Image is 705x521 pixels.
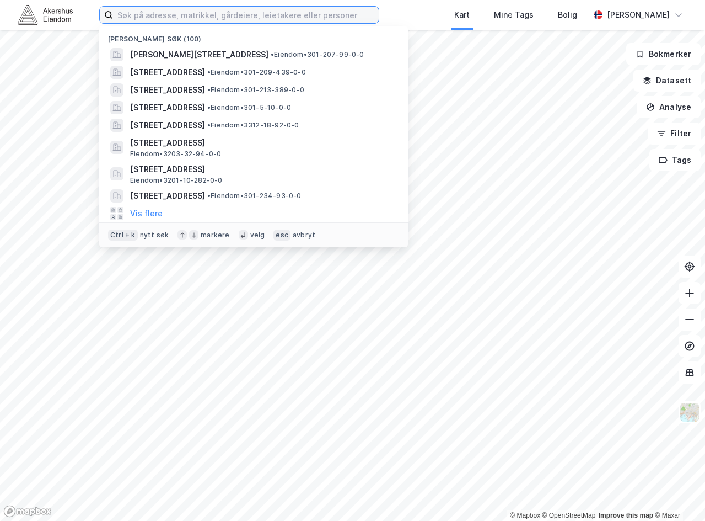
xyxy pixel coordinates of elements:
div: [PERSON_NAME] søk (100) [99,26,408,46]
span: • [207,68,211,76]
a: OpenStreetMap [542,512,596,519]
span: [STREET_ADDRESS] [130,163,395,176]
span: Eiendom • 301-213-389-0-0 [207,86,304,94]
div: [PERSON_NAME] [607,8,670,22]
span: • [271,50,274,59]
span: • [207,192,211,200]
button: Datasett [633,70,701,92]
span: Eiendom • 3312-18-92-0-0 [207,121,299,130]
span: Eiendom • 301-5-10-0-0 [207,103,291,112]
span: [STREET_ADDRESS] [130,189,205,203]
span: [STREET_ADDRESS] [130,136,395,150]
a: Mapbox [510,512,540,519]
div: velg [250,231,265,240]
div: Mine Tags [494,8,534,22]
span: Eiendom • 3201-10-282-0-0 [130,176,223,185]
div: Kart [454,8,470,22]
span: [STREET_ADDRESS] [130,101,205,114]
div: Ctrl + k [108,230,138,241]
span: [STREET_ADDRESS] [130,83,205,97]
input: Søk på adresse, matrikkel, gårdeiere, leietakere eller personer [113,7,379,23]
iframe: Chat Widget [650,468,705,521]
span: Eiendom • 301-207-99-0-0 [271,50,364,59]
div: esc [273,230,290,241]
button: Analyse [637,96,701,118]
span: Eiendom • 3203-32-94-0-0 [130,150,221,158]
div: Bolig [558,8,577,22]
a: Improve this map [599,512,653,519]
div: avbryt [293,231,315,240]
span: • [207,121,211,129]
span: [STREET_ADDRESS] [130,66,205,79]
span: • [207,86,211,94]
button: Bokmerker [626,43,701,65]
span: • [207,103,211,111]
span: Eiendom • 301-234-93-0-0 [207,192,302,200]
button: Tags [649,149,701,171]
span: [STREET_ADDRESS] [130,119,205,132]
div: markere [201,231,229,240]
span: [PERSON_NAME][STREET_ADDRESS] [130,48,268,61]
a: Mapbox homepage [3,505,52,518]
img: akershus-eiendom-logo.9091f326c980b4bce74ccdd9f866810c.svg [18,5,73,24]
button: Vis flere [130,207,163,220]
span: Eiendom • 301-209-439-0-0 [207,68,306,77]
img: Z [679,402,700,423]
div: nytt søk [140,231,169,240]
div: Kontrollprogram for chat [650,468,705,521]
button: Filter [648,123,701,145]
